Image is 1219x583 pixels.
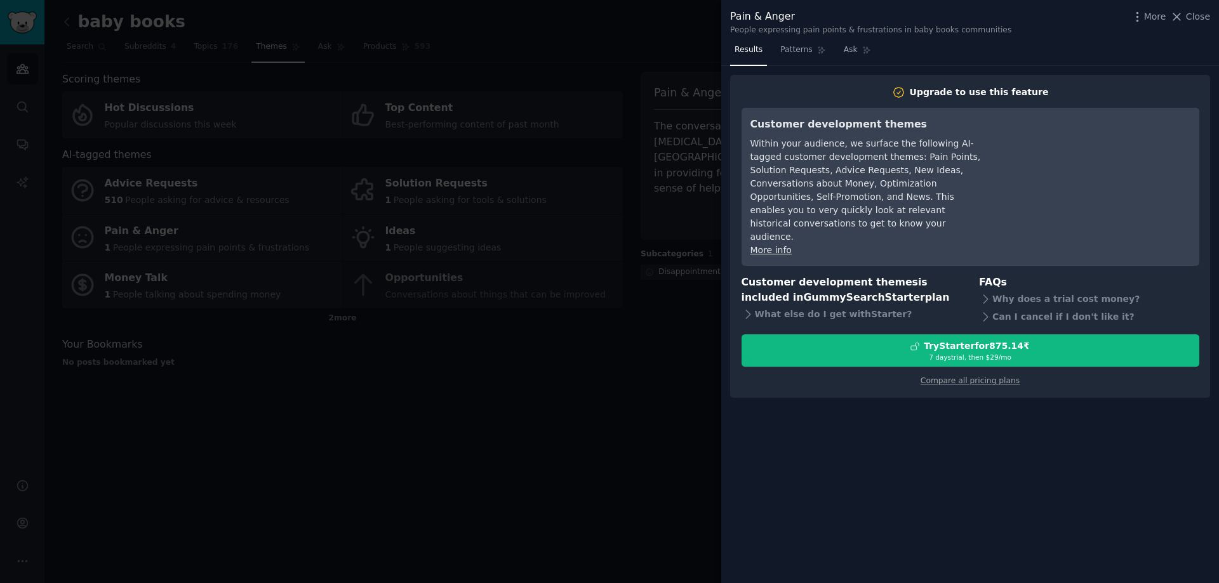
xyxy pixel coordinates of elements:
[1000,117,1190,212] iframe: YouTube video player
[742,334,1199,367] button: TryStarterfor875.14₹7 daystrial, then $29/mo
[844,44,858,56] span: Ask
[742,353,1199,362] div: 7 days trial, then $ 29 /mo
[979,308,1199,325] div: Can I cancel if I don't like it?
[989,341,1030,351] ccc: $10
[742,306,962,324] div: What else do I get with Starter ?
[742,275,962,306] h3: Customer development themes is included in plan
[730,40,767,66] a: Results
[730,25,1011,36] div: People expressing pain points & frustrations in baby books communities
[750,117,982,133] h3: Customer development themes
[979,275,1199,291] h3: FAQs
[1170,10,1210,23] button: Close
[750,245,792,255] a: More info
[803,291,924,303] span: GummySearch Starter
[1131,10,1166,23] button: More
[780,44,812,56] span: Patterns
[730,9,1011,25] div: Pain & Anger
[1144,10,1166,23] span: More
[735,44,763,56] span: Results
[839,40,876,66] a: Ask
[979,290,1199,308] div: Why does a trial cost money?
[924,339,1030,353] div: Try Starter for
[1186,10,1210,23] span: Close
[776,40,830,66] a: Patterns
[750,137,982,244] div: Within your audience, we surface the following AI-tagged customer development themes: Pain Points...
[910,86,1049,99] div: Upgrade to use this feature
[921,376,1020,385] a: Compare all pricing plans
